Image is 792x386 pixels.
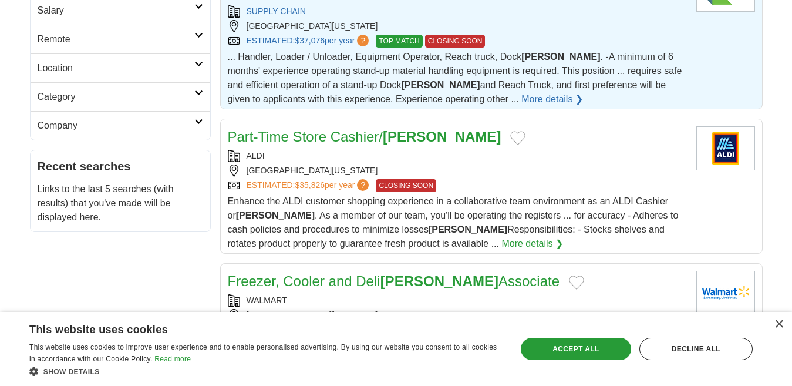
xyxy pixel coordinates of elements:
h2: Remote [38,32,194,46]
img: Walmart logo [696,271,755,315]
h2: Recent searches [38,157,203,175]
span: TOP MATCH [376,35,422,48]
span: Enhance the ALDI customer shopping experience in a collaborative team environment as an ALDI Cash... [228,196,679,249]
h2: Company [38,119,194,133]
a: Category [31,82,210,111]
div: Accept all [521,338,631,360]
p: Links to the last 5 searches (with results) that you've made will be displayed here. [38,182,203,224]
h2: Location [38,61,194,75]
span: ? [357,35,369,46]
span: $37,076 [295,36,325,45]
span: Show details [43,368,100,376]
a: WALMART [247,296,287,305]
strong: [PERSON_NAME] [429,224,507,234]
strong: [PERSON_NAME] [383,129,501,145]
a: Read more, opens a new window [154,355,191,363]
div: This website uses cookies [29,319,473,337]
div: Decline all [639,338,753,360]
img: ALDI logo [696,126,755,170]
strong: [PERSON_NAME] [401,80,480,90]
a: More details ❯ [501,237,563,251]
div: [GEOGRAPHIC_DATA][US_STATE] [228,309,687,321]
span: CLOSING SOON [425,35,486,48]
a: Company [31,111,210,140]
a: Part-Time Store Cashier/[PERSON_NAME] [228,129,501,145]
strong: [PERSON_NAME] [236,210,315,220]
a: SUPPLY CHAIN [247,6,306,16]
div: Close [774,320,783,329]
span: ? [357,179,369,191]
button: Add to favorite jobs [510,131,525,145]
a: ALDI [247,151,265,160]
div: Show details [29,365,502,377]
span: CLOSING SOON [376,179,436,192]
a: Remote [31,25,210,53]
span: ... Handler, Loader / Unloader, Equipment Operator, Reach truck, Dock . -A minimum of 6 months' e... [228,52,682,104]
span: This website uses cookies to improve user experience and to enable personalised advertising. By u... [29,343,497,363]
span: $35,826 [295,180,325,190]
strong: [PERSON_NAME] [380,273,498,289]
div: [GEOGRAPHIC_DATA][US_STATE] [228,20,687,32]
h2: Salary [38,4,194,18]
a: Freezer, Cooler and Deli[PERSON_NAME]Associate [228,273,560,289]
a: ESTIMATED:$35,826per year? [247,179,372,192]
div: [GEOGRAPHIC_DATA][US_STATE] [228,165,687,177]
button: Add to favorite jobs [569,276,584,290]
a: ESTIMATED:$37,076per year? [247,35,372,48]
a: Location [31,53,210,82]
a: More details ❯ [521,92,583,106]
strong: [PERSON_NAME] [521,52,600,62]
h2: Category [38,90,194,104]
